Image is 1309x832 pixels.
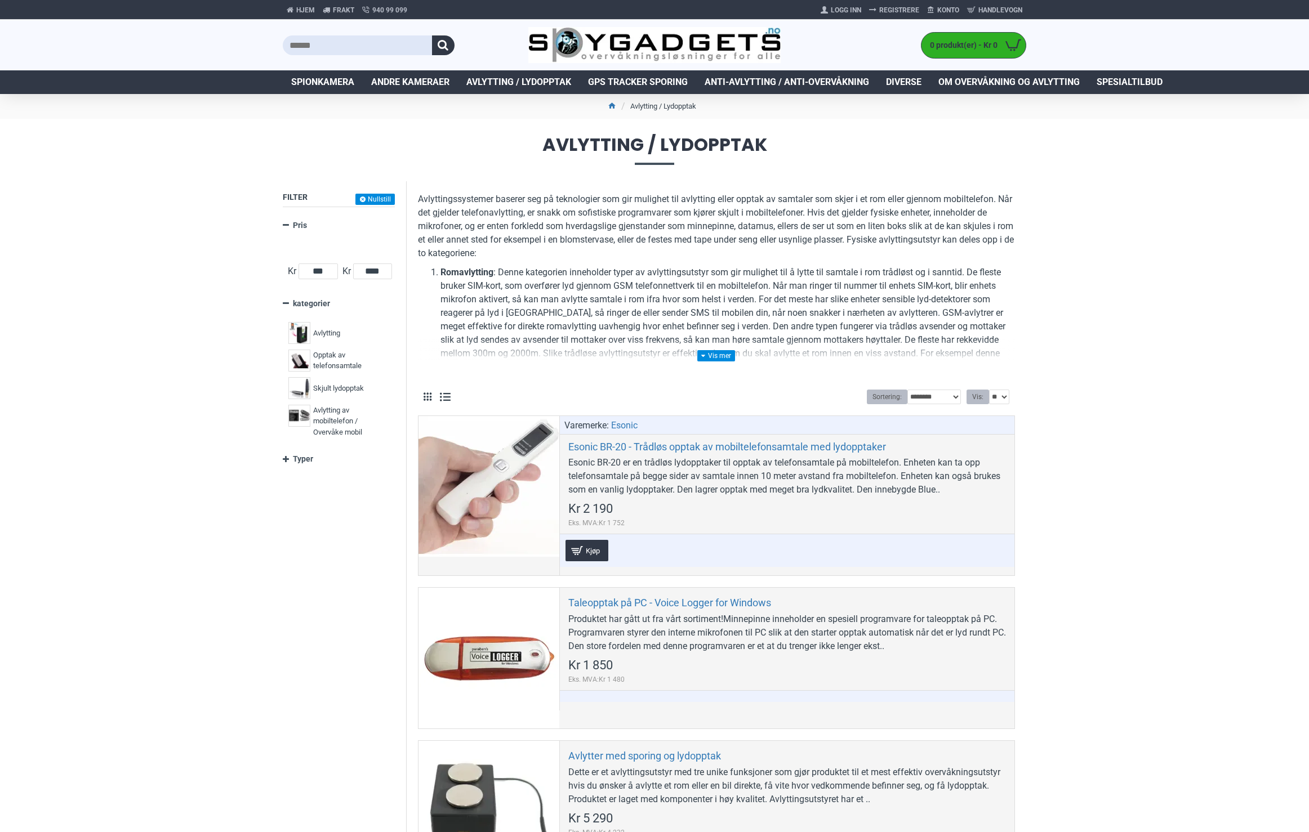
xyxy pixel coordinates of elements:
[568,612,1006,653] div: Produktet har gått ut fra vårt sortiment!Minnepinne inneholder en spesiell programvare for taleop...
[831,5,861,15] span: Logg Inn
[291,75,354,89] span: Spionkamera
[313,383,364,394] span: Skjult lydopptak
[313,350,386,372] span: Opptak av telefonsamtale
[440,391,451,403] button: Liste
[978,5,1022,15] span: Handlevogn
[963,1,1026,19] a: Handlevogn
[568,812,613,825] span: Kr 5 290
[333,5,354,15] span: Frakt
[424,391,431,402] button: Rutenett
[355,194,395,205] button: Nullstill
[296,5,315,15] span: Hjem
[313,328,340,339] span: Avlytting
[283,193,308,202] span: Filter
[696,70,878,94] a: Anti-avlytting / Anti-overvåkning
[371,75,449,89] span: Andre kameraer
[283,449,395,469] a: Typer
[867,390,907,404] label: Sortering:
[886,75,921,89] span: Diverse
[611,419,638,432] a: Esonic
[283,136,1026,164] span: Avlytting / Lydopptak
[921,39,1000,51] span: 0 produkt(er) - Kr 0
[313,405,386,438] span: Avlytting av mobiltelefon / Overvåke mobil
[937,5,959,15] span: Konto
[568,440,886,453] a: Esonic BR-20 - Trådløs opptak av mobiltelefonsamtale med lydopptaker
[340,265,353,278] span: Kr
[705,75,869,89] span: Anti-avlytting / Anti-overvåkning
[568,518,625,528] span: Eks. MVA:Kr 1 752
[418,193,1015,260] p: Avlyttingssystemer baserer seg på teknologier som gir mulighet til avlytting eller opptak av samt...
[568,674,625,685] span: Eks. MVA:Kr 1 480
[588,75,688,89] span: GPS Tracker Sporing
[923,1,963,19] a: Konto
[568,596,771,609] a: Taleopptak på PC - Voice Logger for Windows
[583,547,603,554] span: Kjøp
[528,27,781,64] img: SpyGadgets.no
[879,5,919,15] span: Registrere
[580,70,696,94] a: GPS Tracker Sporing
[440,360,495,374] a: romavlytteren
[564,419,609,432] span: Varemerke:
[568,503,613,515] span: Kr 2 190
[418,416,559,557] a: Esonic BR-20 - Trådløs opptak av mobiltelefonsamtale med lydopptaker Esonic BR-20 - Trådløs oppta...
[283,294,395,314] a: kategorier
[286,265,299,278] span: Kr
[568,766,1006,806] div: Dette er et avlyttingsutstyr med tre unike funksjoner som gjør produktet til et mest effektiv ove...
[288,377,310,399] img: Skjult lydopptak
[865,1,923,19] a: Registrere
[466,75,571,89] span: Avlytting / Lydopptak
[1097,75,1163,89] span: Spesialtilbud
[372,5,407,15] span: 940 99 099
[938,75,1080,89] span: Om overvåkning og avlytting
[418,588,559,728] a: Taleopptak på PC - Voice Logger for Windows Taleopptak på PC - Voice Logger for Windows
[440,267,493,278] b: Romavlytting
[283,216,395,235] a: Pris
[1088,70,1171,94] a: Spesialtilbud
[568,456,1006,496] div: Esonic BR-20 er en trådløs lydopptaker til opptak av telefonsamtale på mobiltelefon. Enheten kan ...
[440,266,1015,374] li: : Denne kategorien inneholder typer av avlyttingsutstyr som gir mulighet til å lytte til samtale ...
[288,405,310,427] img: Avlytting av mobiltelefon / Overvåke mobil
[283,70,363,94] a: Spionkamera
[930,70,1088,94] a: Om overvåkning og avlytting
[288,350,310,372] img: Opptak av telefonsamtale
[817,1,865,19] a: Logg Inn
[458,70,580,94] a: Avlytting / Lydopptak
[363,70,458,94] a: Andre kameraer
[288,322,310,344] img: Avlytting
[568,659,613,672] span: Kr 1 850
[878,70,930,94] a: Diverse
[568,749,721,762] a: Avlytter med sporing og lydopptak
[967,390,989,404] label: Vis:
[921,33,1026,58] a: 0 produkt(er) - Kr 0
